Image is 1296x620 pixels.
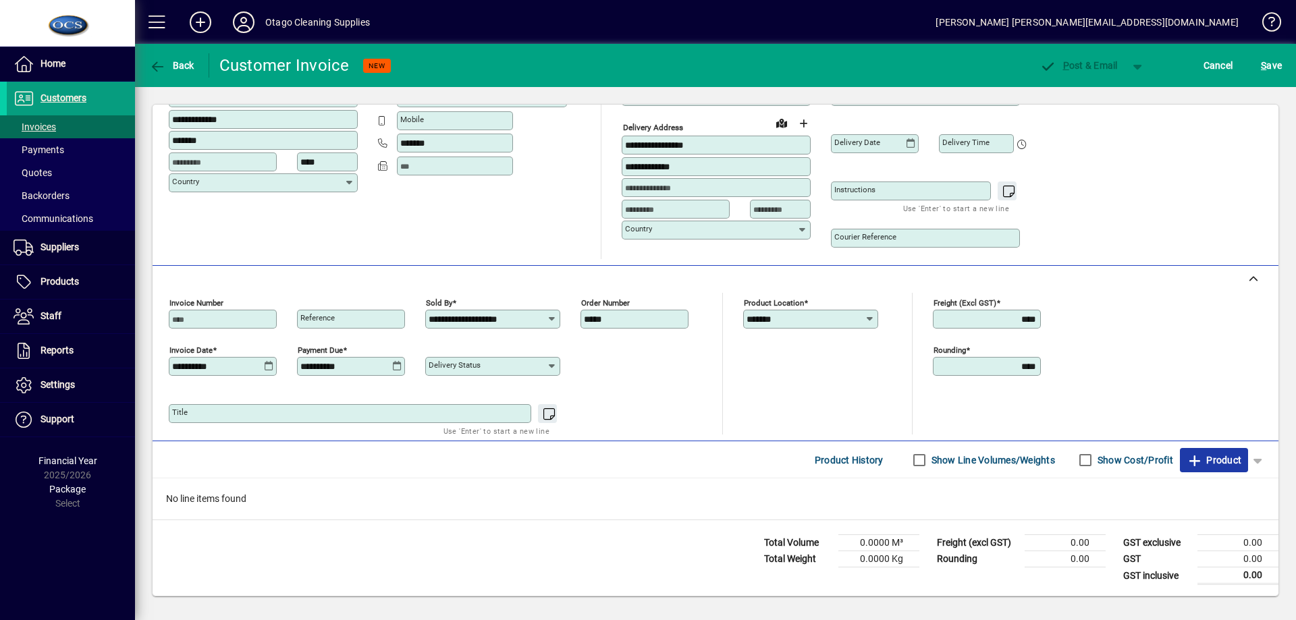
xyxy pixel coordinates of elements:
[13,213,93,224] span: Communications
[1197,535,1278,551] td: 0.00
[1039,60,1118,71] span: ost & Email
[13,144,64,155] span: Payments
[7,231,135,264] a: Suppliers
[7,115,135,138] a: Invoices
[1197,567,1278,584] td: 0.00
[7,300,135,333] a: Staff
[625,224,652,233] mat-label: Country
[7,265,135,299] a: Products
[7,368,135,402] a: Settings
[1197,551,1278,567] td: 0.00
[1095,453,1173,467] label: Show Cost/Profit
[838,551,919,567] td: 0.0000 Kg
[40,92,86,103] span: Customers
[1261,60,1266,71] span: S
[13,121,56,132] span: Invoices
[369,61,385,70] span: NEW
[744,298,804,308] mat-label: Product location
[40,414,74,424] span: Support
[757,551,838,567] td: Total Weight
[7,184,135,207] a: Backorders
[1258,53,1285,78] button: Save
[930,551,1025,567] td: Rounding
[222,10,265,34] button: Profile
[426,298,452,308] mat-label: Sold by
[7,207,135,230] a: Communications
[792,113,814,134] button: Choose address
[7,403,135,436] a: Support
[934,298,996,308] mat-label: Freight (excl GST)
[172,177,199,186] mat-label: Country
[146,53,198,78] button: Back
[757,535,838,551] td: Total Volume
[40,58,65,69] span: Home
[265,11,370,33] div: Otago Cleaning Supplies
[13,190,70,201] span: Backorders
[1116,535,1197,551] td: GST exclusive
[443,423,549,439] mat-hint: Use 'Enter' to start a new line
[7,334,135,368] a: Reports
[903,200,1009,216] mat-hint: Use 'Enter' to start a new line
[581,298,630,308] mat-label: Order number
[815,449,884,471] span: Product History
[7,47,135,81] a: Home
[930,535,1025,551] td: Freight (excl GST)
[838,535,919,551] td: 0.0000 M³
[49,484,86,495] span: Package
[169,298,223,308] mat-label: Invoice number
[1063,60,1069,71] span: P
[135,53,209,78] app-page-header-button: Back
[149,60,194,71] span: Back
[1116,567,1197,584] td: GST inclusive
[40,379,75,390] span: Settings
[40,310,61,321] span: Staff
[1180,448,1248,472] button: Product
[936,11,1239,33] div: [PERSON_NAME] [PERSON_NAME][EMAIL_ADDRESS][DOMAIN_NAME]
[834,185,875,194] mat-label: Instructions
[7,138,135,161] a: Payments
[153,478,1278,519] div: No line items found
[1204,55,1233,76] span: Cancel
[429,360,481,370] mat-label: Delivery status
[1025,551,1106,567] td: 0.00
[40,242,79,252] span: Suppliers
[219,55,350,76] div: Customer Invoice
[1033,53,1125,78] button: Post & Email
[1116,551,1197,567] td: GST
[40,345,74,356] span: Reports
[834,232,896,242] mat-label: Courier Reference
[1025,535,1106,551] td: 0.00
[40,276,79,287] span: Products
[942,138,990,147] mat-label: Delivery time
[7,161,135,184] a: Quotes
[771,112,792,134] a: View on map
[13,167,52,178] span: Quotes
[169,345,213,355] mat-label: Invoice date
[809,448,889,472] button: Product History
[300,313,335,322] mat-label: Reference
[38,455,97,466] span: Financial Year
[1200,53,1237,78] button: Cancel
[298,345,343,355] mat-label: Payment due
[834,138,880,147] mat-label: Delivery date
[1261,55,1282,76] span: ave
[1252,3,1279,47] a: Knowledge Base
[400,115,424,124] mat-label: Mobile
[929,453,1055,467] label: Show Line Volumes/Weights
[172,407,188,417] mat-label: Title
[1187,449,1241,471] span: Product
[179,10,222,34] button: Add
[934,345,966,355] mat-label: Rounding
